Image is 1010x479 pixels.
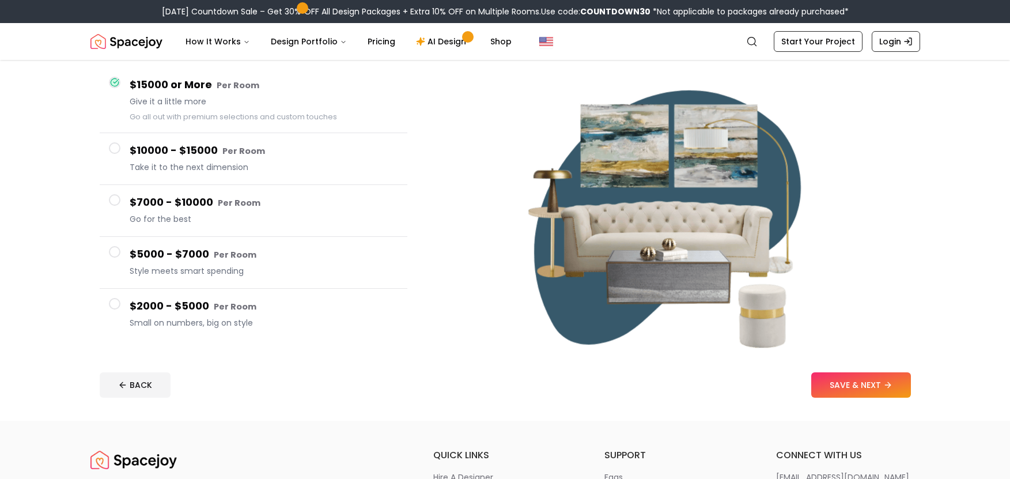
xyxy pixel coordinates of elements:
[176,30,259,53] button: How It Works
[433,448,577,462] h6: quick links
[776,448,920,462] h6: connect with us
[214,249,256,261] small: Per Room
[130,298,398,315] h4: $2000 - $5000
[650,6,849,17] span: *Not applicable to packages already purchased*
[130,77,398,93] h4: $15000 or More
[130,265,398,277] span: Style meets smart spending
[774,31,863,52] a: Start Your Project
[407,30,479,53] a: AI Design
[162,6,849,17] div: [DATE] Countdown Sale – Get 30% OFF All Design Packages + Extra 10% OFF on Multiple Rooms.
[130,317,398,329] span: Small on numbers, big on style
[130,112,337,122] small: Go all out with premium selections and custom touches
[222,145,265,157] small: Per Room
[218,197,260,209] small: Per Room
[130,194,398,211] h4: $7000 - $10000
[100,67,407,133] button: $15000 or More Per RoomGive it a little moreGo all out with premium selections and custom touches
[217,80,259,91] small: Per Room
[90,448,177,472] img: Spacejoy Logo
[100,372,171,398] button: BACK
[90,30,162,53] a: Spacejoy
[811,372,911,398] button: SAVE & NEXT
[214,301,256,312] small: Per Room
[539,35,553,48] img: United States
[176,30,521,53] nav: Main
[541,6,650,17] span: Use code:
[580,6,650,17] b: COUNTDOWN30
[100,289,407,340] button: $2000 - $5000 Per RoomSmall on numbers, big on style
[130,246,398,263] h4: $5000 - $7000
[100,185,407,237] button: $7000 - $10000 Per RoomGo for the best
[872,31,920,52] a: Login
[90,30,162,53] img: Spacejoy Logo
[130,142,398,159] h4: $10000 - $15000
[90,448,177,472] a: Spacejoy
[604,448,748,462] h6: support
[100,133,407,185] button: $10000 - $15000 Per RoomTake it to the next dimension
[130,161,398,173] span: Take it to the next dimension
[358,30,404,53] a: Pricing
[481,30,521,53] a: Shop
[130,213,398,225] span: Go for the best
[100,237,407,289] button: $5000 - $7000 Per RoomStyle meets smart spending
[262,30,356,53] button: Design Portfolio
[90,23,920,60] nav: Global
[130,96,398,107] span: Give it a little more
